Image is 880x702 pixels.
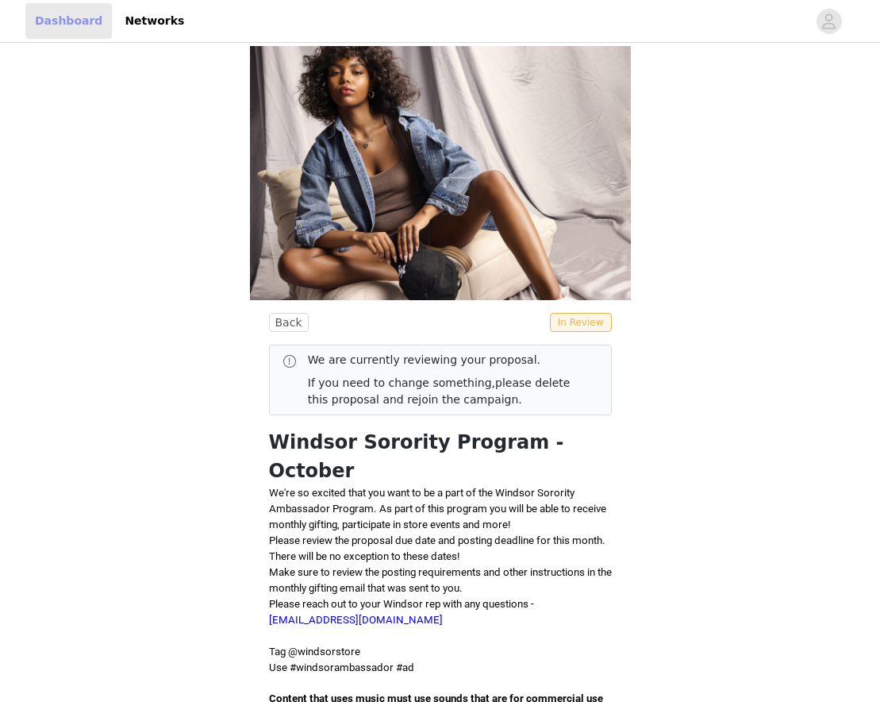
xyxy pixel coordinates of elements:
[821,9,836,34] div: avatar
[269,661,414,673] span: Use #windsorambassador #ad
[269,598,534,626] span: Please reach out to your Windsor rep with any questions -
[250,46,631,300] img: campaign image
[269,313,309,332] button: Back
[308,352,586,368] p: We are currently reviewing your proposal.
[269,534,605,562] span: Please review the proposal due date and posting deadline for this month. There will be no excepti...
[550,313,612,332] span: In Review
[269,614,443,626] a: [EMAIL_ADDRESS][DOMAIN_NAME]
[269,566,612,594] span: Make sure to review the posting requirements and other instructions in the monthly gifting email ...
[269,487,606,530] span: We're so excited that you want to be a part of the Windsor Sorority Ambassador Program. As part o...
[308,375,586,408] p: If you need to change something,
[269,428,612,485] h1: Windsor Sorority Program - October
[25,3,112,39] a: Dashboard
[269,646,360,658] span: Tag @windsorstore
[115,3,194,39] a: Networks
